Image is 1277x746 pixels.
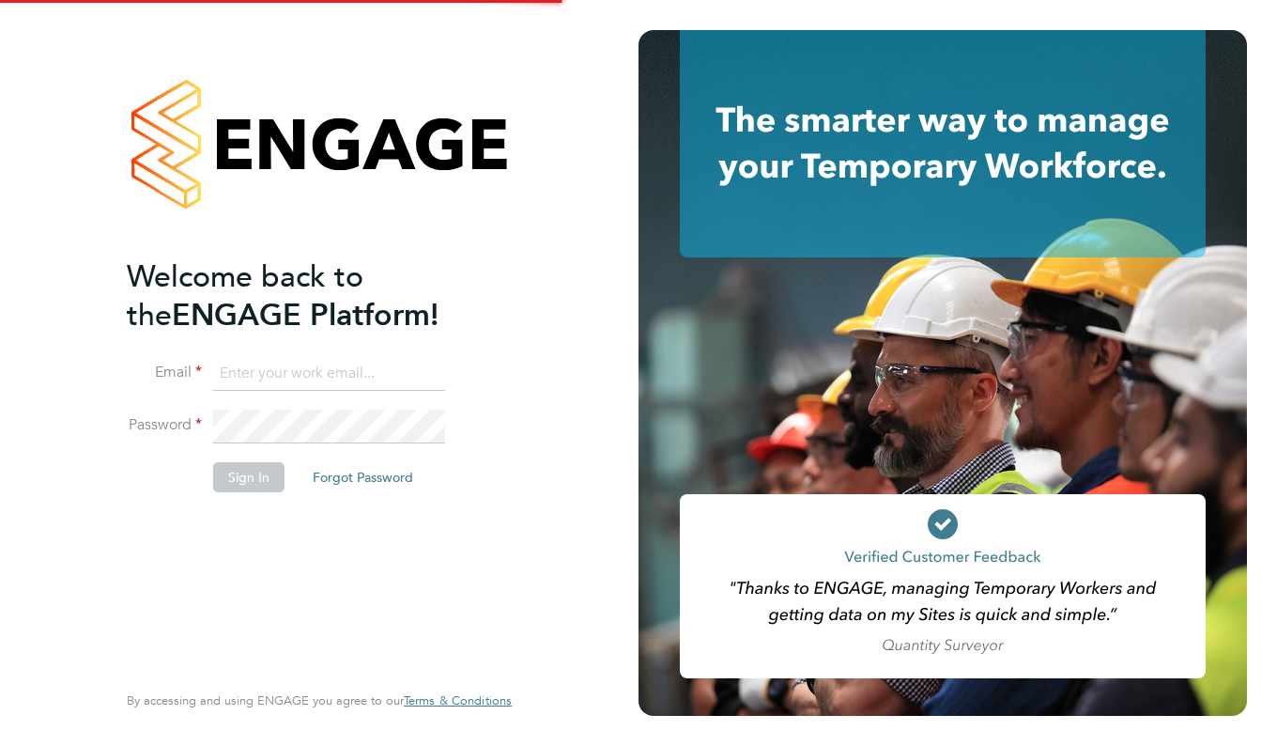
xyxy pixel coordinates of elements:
label: Password [127,415,202,435]
label: Email [127,363,202,382]
span: By accessing and using ENGAGE you agree to our [127,692,512,708]
span: Welcome back to the [127,258,363,334]
a: Terms & Conditions [404,693,512,708]
button: Forgot Password [298,462,428,492]
input: Enter your work email... [213,357,445,391]
h2: ENGAGE Platform! [127,257,493,334]
button: Sign In [213,462,285,492]
span: Terms & Conditions [404,692,512,708]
